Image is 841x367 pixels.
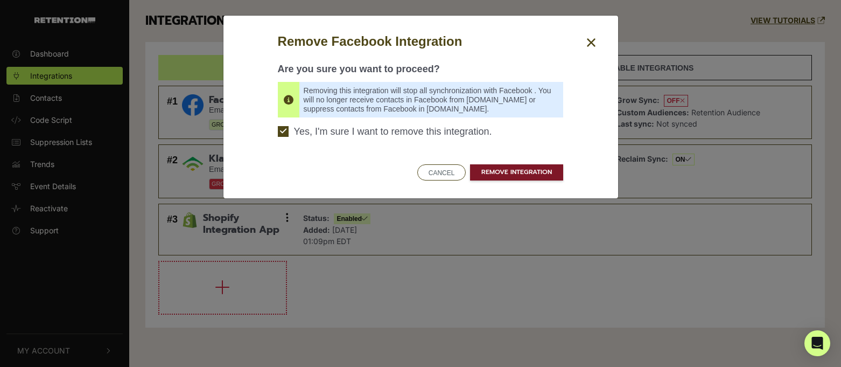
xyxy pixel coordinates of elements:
div: Open Intercom Messenger [804,330,830,356]
a: REMOVE INTEGRATION [470,164,563,181]
span: Yes, I'm sure I want to remove this integration. [294,126,492,138]
button: Close [580,32,602,53]
strong: Are you sure you want to proceed? [278,64,440,74]
span: Removing this integration will stop all synchronization with Facebook . You will no longer receiv... [304,86,553,113]
h5: Remove Facebook Integration [278,32,564,51]
button: CANCEL [417,164,466,181]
